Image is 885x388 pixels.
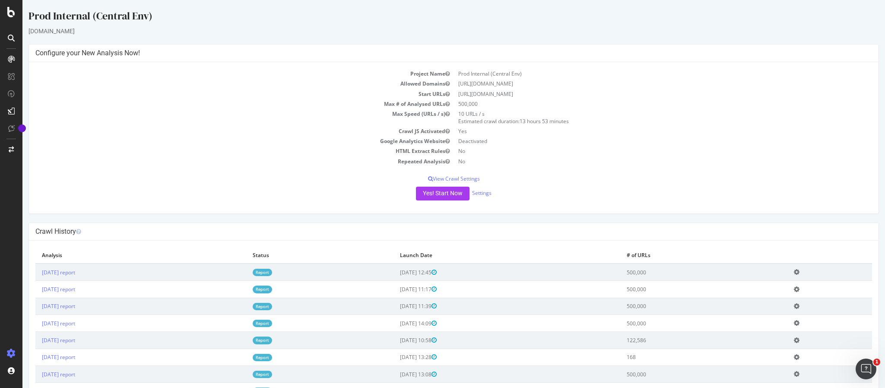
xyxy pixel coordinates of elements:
[13,247,224,264] th: Analysis
[6,27,856,35] div: [DOMAIN_NAME]
[377,371,414,378] span: [DATE] 13:08
[377,353,414,361] span: [DATE] 13:28
[377,269,414,276] span: [DATE] 12:45
[598,298,765,315] td: 500,000
[377,320,414,327] span: [DATE] 14:09
[18,124,26,132] div: Tooltip anchor
[431,156,850,166] td: No
[431,126,850,136] td: Yes
[856,359,876,379] iframe: Intercom live chat
[598,247,765,264] th: # of URLs
[371,247,597,264] th: Launch Date
[19,269,53,276] a: [DATE] report
[13,227,850,236] h4: Crawl History
[377,302,414,310] span: [DATE] 11:39
[19,286,53,293] a: [DATE] report
[393,187,447,200] button: Yes! Start Now
[13,136,431,146] td: Google Analytics Website
[19,302,53,310] a: [DATE] report
[6,9,856,27] div: Prod Internal (Central Env)
[13,109,431,126] td: Max Speed (URLs / s)
[13,79,431,89] td: Allowed Domains
[19,320,53,327] a: [DATE] report
[431,79,850,89] td: [URL][DOMAIN_NAME]
[19,371,53,378] a: [DATE] report
[598,332,765,349] td: 122,586
[431,136,850,146] td: Deactivated
[431,89,850,99] td: [URL][DOMAIN_NAME]
[598,366,765,383] td: 500,000
[431,69,850,79] td: Prod Internal (Central Env)
[13,99,431,109] td: Max # of Analysed URLs
[450,189,469,197] a: Settings
[230,286,250,293] a: Report
[13,69,431,79] td: Project Name
[230,320,250,327] a: Report
[230,337,250,344] a: Report
[13,126,431,136] td: Crawl JS Activated
[431,146,850,156] td: No
[431,109,850,126] td: 10 URLs / s Estimated crawl duration:
[13,156,431,166] td: Repeated Analysis
[377,286,414,293] span: [DATE] 11:17
[13,146,431,156] td: HTML Extract Rules
[13,49,850,57] h4: Configure your New Analysis Now!
[19,353,53,361] a: [DATE] report
[230,269,250,276] a: Report
[19,337,53,344] a: [DATE] report
[230,371,250,378] a: Report
[230,354,250,361] a: Report
[598,315,765,332] td: 500,000
[497,118,546,125] span: 13 hours 53 minutes
[873,359,880,366] span: 1
[224,247,371,264] th: Status
[598,349,765,366] td: 168
[13,89,431,99] td: Start URLs
[230,303,250,310] a: Report
[13,175,850,182] p: View Crawl Settings
[598,281,765,298] td: 500,000
[377,337,414,344] span: [DATE] 10:58
[431,99,850,109] td: 500,000
[598,264,765,281] td: 500,000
